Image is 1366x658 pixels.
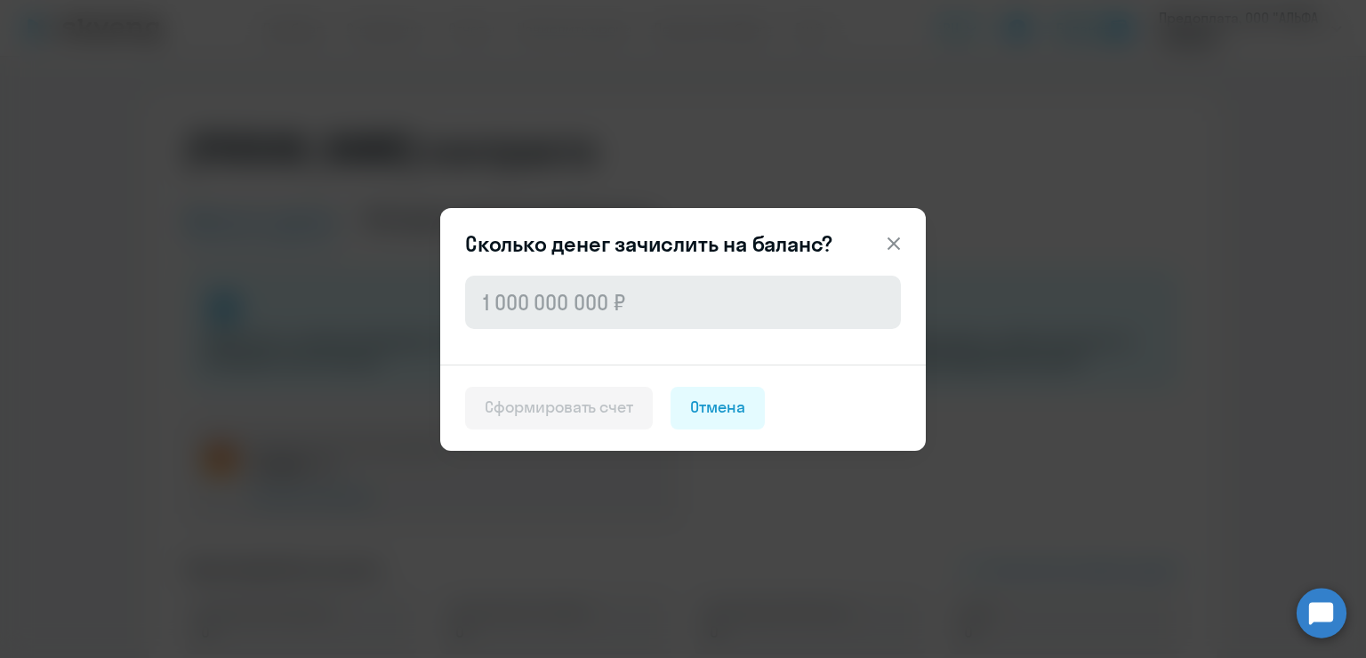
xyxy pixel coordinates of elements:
div: Сформировать счет [485,396,633,419]
button: Отмена [671,387,765,429]
header: Сколько денег зачислить на баланс? [440,229,926,258]
button: Сформировать счет [465,387,653,429]
div: Отмена [690,396,745,419]
input: 1 000 000 000 ₽ [465,276,901,329]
